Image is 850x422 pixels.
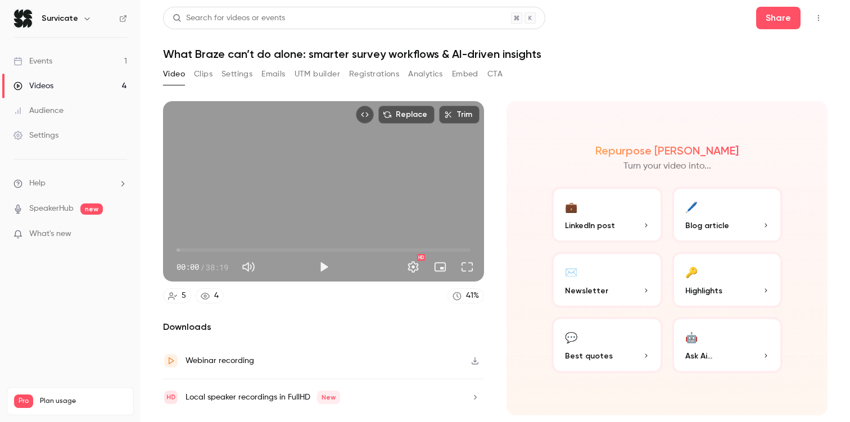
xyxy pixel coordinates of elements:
button: 🔑Highlights [672,252,783,308]
span: new [80,203,103,215]
div: Settings [13,130,58,141]
a: 4 [196,288,224,303]
button: Replace [378,106,435,124]
button: 💬Best quotes [551,317,663,373]
span: Highlights [685,285,722,297]
button: 💼LinkedIn post [551,187,663,243]
span: 00:00 [177,261,199,273]
div: 🤖 [685,328,698,346]
button: Full screen [456,256,478,278]
div: 💬 [565,328,577,346]
button: Settings [221,65,252,83]
button: Emails [261,65,285,83]
span: / [200,261,205,273]
div: HD [417,254,425,261]
div: Webinar recording [186,354,254,367]
div: Audience [13,105,64,116]
span: Pro [14,394,33,408]
div: Search for videos or events [173,12,285,24]
div: 🔑 [685,263,698,280]
button: Mute [237,256,260,278]
button: Clips [194,65,213,83]
button: Embed [452,65,478,83]
span: Best quotes [565,350,613,362]
button: Trim [439,106,480,124]
div: Local speaker recordings in FullHD [186,391,340,404]
span: What's new [29,228,71,240]
div: ✉️ [565,263,577,280]
span: Ask Ai... [685,350,712,362]
div: 5 [182,290,186,302]
div: Events [13,56,52,67]
p: Turn your video into... [623,160,711,173]
h1: What Braze can’t do alone: smarter survey workflows & AI-driven insights [163,47,828,61]
button: Share [756,7,801,29]
li: help-dropdown-opener [13,178,127,189]
span: 38:19 [206,261,228,273]
button: Turn on miniplayer [429,256,451,278]
button: 🖊️Blog article [672,187,783,243]
button: Video [163,65,185,83]
div: 4 [214,290,219,302]
h6: Survicate [42,13,78,24]
span: Help [29,178,46,189]
div: 41 % [466,290,479,302]
span: New [317,391,340,404]
button: UTM builder [295,65,340,83]
span: Blog article [685,220,729,232]
button: Settings [402,256,424,278]
button: Play [313,256,335,278]
a: SpeakerHub [29,203,74,215]
button: Embed video [356,106,374,124]
h2: Repurpose [PERSON_NAME] [595,144,739,157]
button: 🤖Ask Ai... [672,317,783,373]
div: 00:00 [177,261,228,273]
div: 🖊️ [685,198,698,215]
span: Newsletter [565,285,608,297]
button: Registrations [349,65,399,83]
span: Plan usage [40,397,126,406]
img: Survicate [14,10,32,28]
div: 💼 [565,198,577,215]
a: 5 [163,288,191,303]
a: 41% [447,288,484,303]
h2: Downloads [163,320,484,334]
button: CTA [487,65,503,83]
span: LinkedIn post [565,220,615,232]
button: Analytics [408,65,443,83]
button: Top Bar Actions [810,9,828,27]
div: Videos [13,80,53,92]
button: ✉️Newsletter [551,252,663,308]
